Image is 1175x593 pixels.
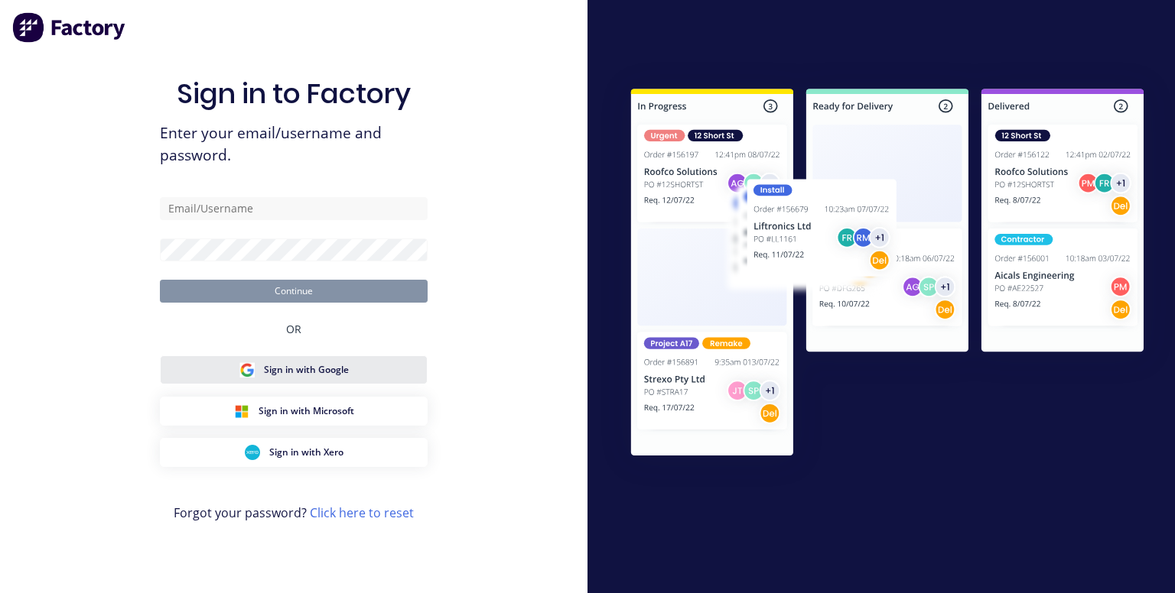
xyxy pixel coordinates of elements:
button: Continue [160,280,428,303]
span: Sign in with Google [264,363,349,377]
img: Xero Sign in [245,445,260,460]
input: Email/Username [160,197,428,220]
button: Microsoft Sign inSign in with Microsoft [160,397,428,426]
span: Sign in with Xero [269,446,343,459]
button: Google Sign inSign in with Google [160,355,428,384]
img: Google Sign in [239,362,255,378]
h1: Sign in to Factory [177,77,411,110]
a: Click here to reset [310,504,414,521]
span: Sign in with Microsoft [259,404,354,418]
span: Enter your email/username and password. [160,122,428,167]
img: Factory [12,12,127,43]
span: Forgot your password? [174,504,414,522]
button: Xero Sign inSign in with Xero [160,438,428,467]
img: Microsoft Sign in [234,403,249,419]
div: OR [286,303,301,355]
img: Sign in [600,60,1175,489]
